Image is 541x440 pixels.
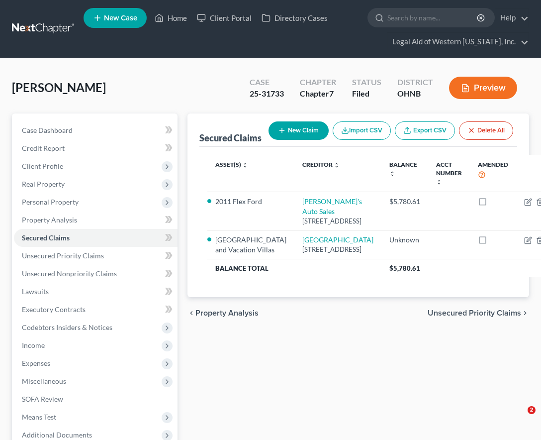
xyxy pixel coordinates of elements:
[22,198,79,206] span: Personal Property
[250,77,284,88] div: Case
[187,309,259,317] button: chevron_left Property Analysis
[22,323,112,331] span: Codebtors Insiders & Notices
[333,121,391,140] button: Import CSV
[507,406,531,430] iframe: Intercom live chat
[250,88,284,100] div: 25-31733
[14,139,178,157] a: Credit Report
[302,235,373,244] a: [GEOGRAPHIC_DATA]
[395,121,455,140] a: Export CSV
[14,301,178,319] a: Executory Contracts
[104,14,137,22] span: New Case
[192,9,257,27] a: Client Portal
[300,77,336,88] div: Chapter
[215,161,248,168] a: Asset(s) unfold_more
[495,9,529,27] a: Help
[242,162,248,168] i: unfold_more
[14,211,178,229] a: Property Analysis
[22,251,104,260] span: Unsecured Priority Claims
[14,283,178,301] a: Lawsuits
[199,132,262,144] div: Secured Claims
[22,180,65,188] span: Real Property
[12,80,106,95] span: [PERSON_NAME]
[389,171,395,177] i: unfold_more
[207,259,381,277] th: Balance Total
[387,33,529,51] a: Legal Aid of Western [US_STATE], Inc.
[14,121,178,139] a: Case Dashboard
[389,264,420,272] span: $5,780.61
[459,121,513,140] button: Delete All
[428,309,529,317] button: Unsecured Priority Claims chevron_right
[22,126,73,134] span: Case Dashboard
[22,162,63,170] span: Client Profile
[436,179,442,185] i: unfold_more
[22,233,70,242] span: Secured Claims
[470,155,516,192] th: Amended
[334,162,340,168] i: unfold_more
[22,431,92,439] span: Additional Documents
[302,217,373,226] div: [STREET_ADDRESS]
[14,390,178,408] a: SOFA Review
[187,309,195,317] i: chevron_left
[14,247,178,265] a: Unsecured Priority Claims
[389,161,417,177] a: Balance unfold_more
[397,77,433,88] div: District
[22,216,77,224] span: Property Analysis
[300,88,336,100] div: Chapter
[14,229,178,247] a: Secured Claims
[302,245,373,254] div: [STREET_ADDRESS]
[329,89,334,98] span: 7
[22,269,117,278] span: Unsecured Nonpriority Claims
[387,8,478,27] input: Search by name...
[215,197,286,207] li: 2011 Flex Ford
[22,144,65,152] span: Credit Report
[528,406,536,414] span: 2
[352,77,381,88] div: Status
[195,309,259,317] span: Property Analysis
[302,161,340,168] a: Creditor unfold_more
[389,197,420,207] div: $5,780.61
[22,413,56,421] span: Means Test
[269,121,329,140] button: New Claim
[22,341,45,349] span: Income
[449,77,517,99] button: Preview
[22,305,86,314] span: Executory Contracts
[22,395,63,403] span: SOFA Review
[215,235,286,255] li: [GEOGRAPHIC_DATA] and Vacation Villas
[521,309,529,317] i: chevron_right
[150,9,192,27] a: Home
[257,9,333,27] a: Directory Cases
[22,359,50,367] span: Expenses
[352,88,381,100] div: Filed
[397,88,433,100] div: OHNB
[302,197,362,216] a: [PERSON_NAME]'s Auto Sales
[22,287,49,296] span: Lawsuits
[22,377,66,385] span: Miscellaneous
[14,265,178,283] a: Unsecured Nonpriority Claims
[389,235,420,245] div: Unknown
[436,161,462,185] a: Acct Number unfold_more
[428,309,521,317] span: Unsecured Priority Claims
